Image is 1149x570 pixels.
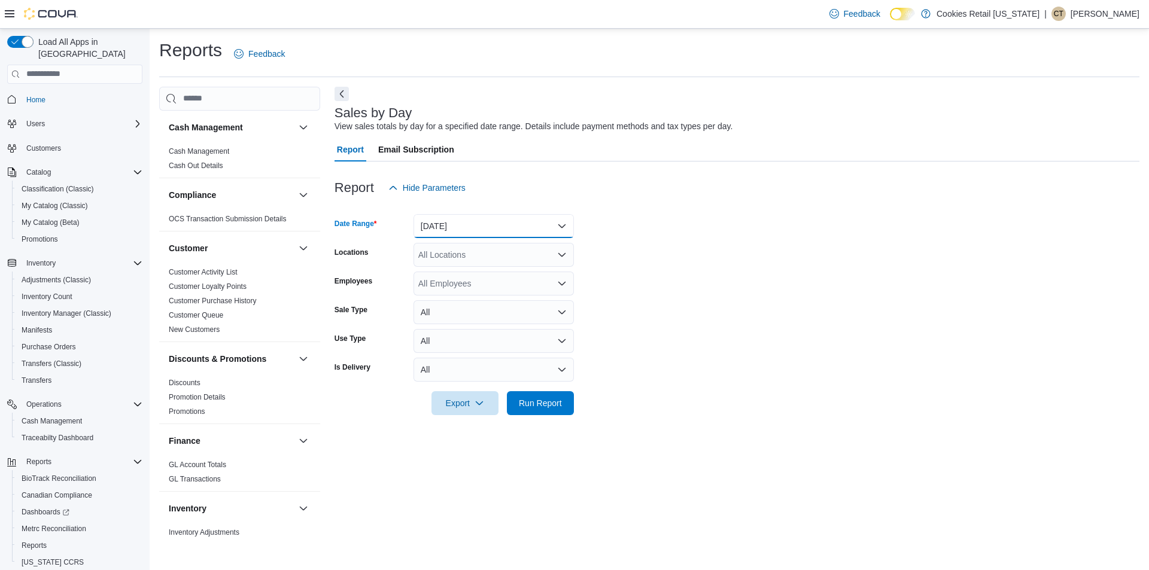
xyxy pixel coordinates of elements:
[12,372,147,389] button: Transfers
[557,279,567,288] button: Open list of options
[17,199,142,213] span: My Catalog (Classic)
[22,292,72,301] span: Inventory Count
[17,488,97,502] a: Canadian Compliance
[335,87,349,101] button: Next
[169,435,200,447] h3: Finance
[12,272,147,288] button: Adjustments (Classic)
[169,474,221,484] span: GL Transactions
[22,524,86,534] span: Metrc Reconciliation
[169,460,226,470] span: GL Account Totals
[17,488,142,502] span: Canadian Compliance
[22,507,69,517] span: Dashboards
[22,490,92,500] span: Canadian Compliance
[159,376,320,423] div: Discounts & Promotions
[169,282,247,291] a: Customer Loyalty Points
[384,176,470,200] button: Hide Parameters
[17,431,98,445] a: Traceabilty Dashboard
[26,457,51,467] span: Reports
[17,232,142,246] span: Promotions
[169,461,226,469] a: GL Account Totals
[169,215,287,223] a: OCS Transaction Submission Details
[12,181,147,197] button: Classification (Classic)
[169,297,257,305] a: Customer Purchase History
[22,234,58,244] span: Promotions
[169,378,200,388] span: Discounts
[22,184,94,194] span: Classification (Classic)
[337,138,364,161] span: Report
[1051,7,1066,21] div: Candace Trujillo
[169,189,216,201] h3: Compliance
[17,273,96,287] a: Adjustments (Classic)
[22,201,88,211] span: My Catalog (Classic)
[296,501,311,516] button: Inventory
[17,555,142,569] span: Washington CCRS
[1044,7,1047,21] p: |
[22,557,84,567] span: [US_STATE] CCRS
[12,470,147,487] button: BioTrack Reconciliation
[17,538,51,553] a: Reports
[844,8,880,20] span: Feedback
[26,119,45,129] span: Users
[169,214,287,224] span: OCS Transaction Submission Details
[22,433,93,443] span: Traceabilty Dashboard
[22,256,60,270] button: Inventory
[12,214,147,231] button: My Catalog (Beta)
[169,393,226,401] a: Promotion Details
[159,144,320,178] div: Cash Management
[22,218,80,227] span: My Catalog (Beta)
[169,502,206,514] h3: Inventory
[12,413,147,429] button: Cash Management
[22,141,66,156] a: Customers
[26,258,56,268] span: Inventory
[335,362,370,372] label: Is Delivery
[26,95,45,105] span: Home
[431,391,498,415] button: Export
[17,289,77,304] a: Inventory Count
[169,407,205,416] span: Promotions
[229,42,290,66] a: Feedback
[17,522,142,536] span: Metrc Reconciliation
[890,8,915,20] input: Dark Mode
[17,199,93,213] a: My Catalog (Classic)
[159,265,320,342] div: Customer
[169,296,257,306] span: Customer Purchase History
[296,241,311,255] button: Customer
[169,528,239,537] a: Inventory Adjustments
[17,538,142,553] span: Reports
[22,342,76,352] span: Purchase Orders
[2,396,147,413] button: Operations
[17,182,99,196] a: Classification (Classic)
[169,325,220,334] a: New Customers
[12,429,147,446] button: Traceabilty Dashboard
[12,288,147,305] button: Inventory Count
[12,231,147,248] button: Promotions
[169,379,200,387] a: Discounts
[12,504,147,520] a: Dashboards
[22,165,142,179] span: Catalog
[26,400,62,409] span: Operations
[12,355,147,372] button: Transfers (Classic)
[825,2,885,26] a: Feedback
[159,38,222,62] h1: Reports
[169,325,220,334] span: New Customers
[335,276,372,286] label: Employees
[24,8,78,20] img: Cova
[159,212,320,231] div: Compliance
[335,181,374,195] h3: Report
[169,161,223,170] span: Cash Out Details
[335,334,366,343] label: Use Type
[414,329,574,353] button: All
[22,474,96,483] span: BioTrack Reconciliation
[2,115,147,132] button: Users
[1071,7,1139,21] p: [PERSON_NAME]
[169,268,238,276] a: Customer Activity List
[169,311,223,319] a: Customer Queue
[17,505,142,519] span: Dashboards
[17,215,142,230] span: My Catalog (Beta)
[17,356,86,371] a: Transfers (Classic)
[169,147,229,156] span: Cash Management
[169,161,223,170] a: Cash Out Details
[2,255,147,272] button: Inventory
[169,121,243,133] h3: Cash Management
[12,487,147,504] button: Canadian Compliance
